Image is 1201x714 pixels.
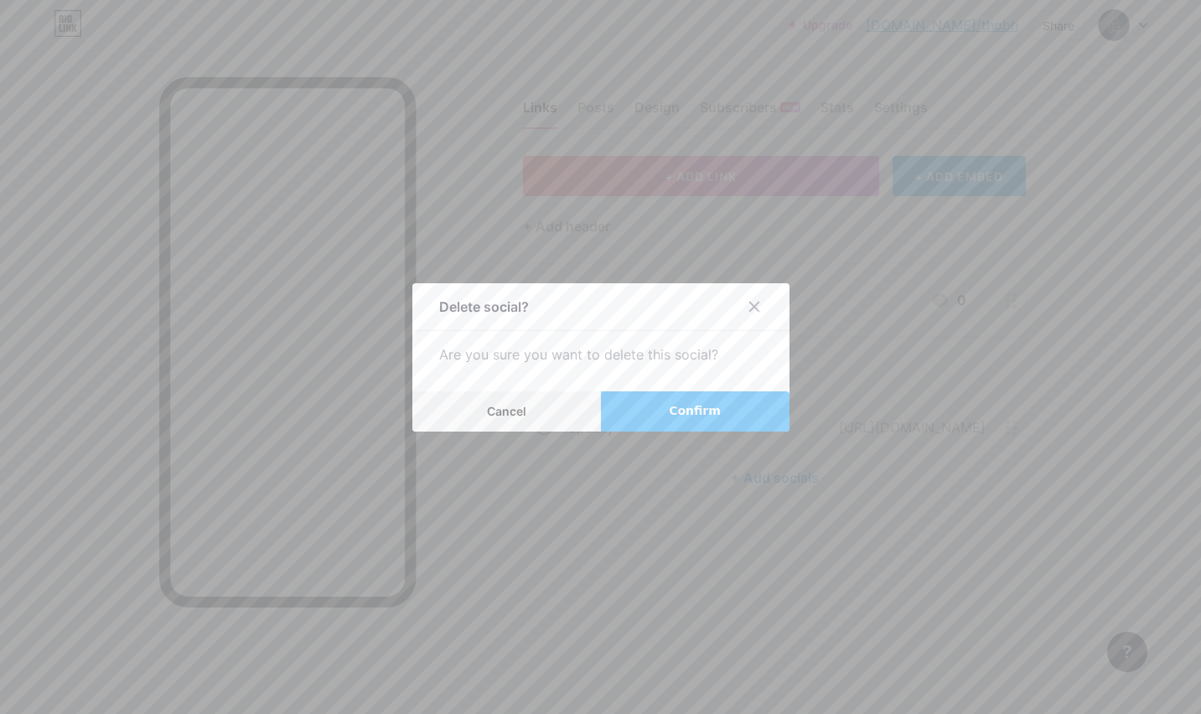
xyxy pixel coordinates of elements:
[412,391,601,432] button: Cancel
[601,391,789,432] button: Confirm
[487,404,526,418] span: Cancel
[439,297,529,317] div: Delete social?
[439,344,763,365] div: Are you sure you want to delete this social?
[669,402,721,420] span: Confirm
